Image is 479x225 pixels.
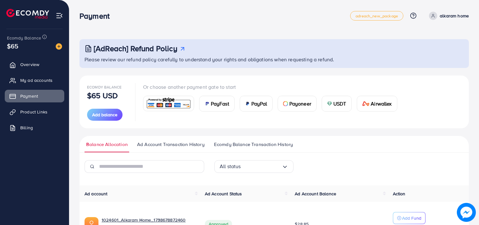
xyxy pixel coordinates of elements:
span: Billing [20,125,33,131]
a: adreach_new_package [350,11,403,21]
button: Add balance [87,109,123,121]
a: alkaram home [426,12,469,20]
span: Payoneer [289,100,311,107]
p: Please review our refund policy carefully to understand your rights and obligations when requesti... [85,56,465,63]
input: Search for option [241,161,282,171]
a: Payment [5,90,64,102]
span: PayFast [211,100,229,107]
span: Product Links [20,109,47,115]
a: Billing [5,121,64,134]
a: Product Links [5,106,64,118]
span: PayPal [251,100,267,107]
span: adreach_new_package [356,14,398,18]
img: card [245,101,250,106]
span: Ecomdy Balance [7,35,41,41]
span: Airwallex [371,100,392,107]
button: Add Fund [393,212,425,224]
a: 1024601_Alkaram Home_1738678872460 [102,217,195,223]
span: My ad accounts [20,77,53,83]
div: Search for option [214,160,293,173]
a: cardPayPal [240,96,273,112]
p: Add Fund [402,214,421,222]
img: card [327,101,332,106]
img: image [457,203,476,222]
span: Ecomdy Balance Transaction History [214,141,293,148]
span: Payment [20,93,38,99]
span: Add balance [92,112,117,118]
span: $65 [7,41,18,51]
img: card [362,101,370,106]
span: Ad Account Balance [295,191,336,197]
p: $65 USD [87,92,118,99]
a: My ad accounts [5,74,64,87]
img: image [56,43,62,50]
img: logo [6,9,49,19]
span: Action [393,191,406,197]
span: Ad Account Transaction History [137,141,205,148]
h3: [AdReach] Refund Policy [94,44,177,53]
a: Overview [5,58,64,71]
a: cardAirwallex [357,96,397,112]
a: card [143,96,194,111]
h3: Payment [79,11,115,21]
span: Balance Allocation [86,141,128,148]
img: card [283,101,288,106]
a: cardUSDT [322,96,352,112]
span: USDT [333,100,346,107]
a: cardPayFast [199,96,235,112]
p: Or choose another payment gate to start [143,83,402,91]
span: All status [220,161,241,171]
span: Ecomdy Balance [87,84,122,90]
img: card [205,101,210,106]
span: Overview [20,61,39,68]
span: Ad Account Status [205,191,242,197]
span: Ad account [85,191,108,197]
img: menu [56,12,63,19]
img: card [145,97,192,110]
p: alkaram home [440,12,469,20]
a: cardPayoneer [278,96,317,112]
